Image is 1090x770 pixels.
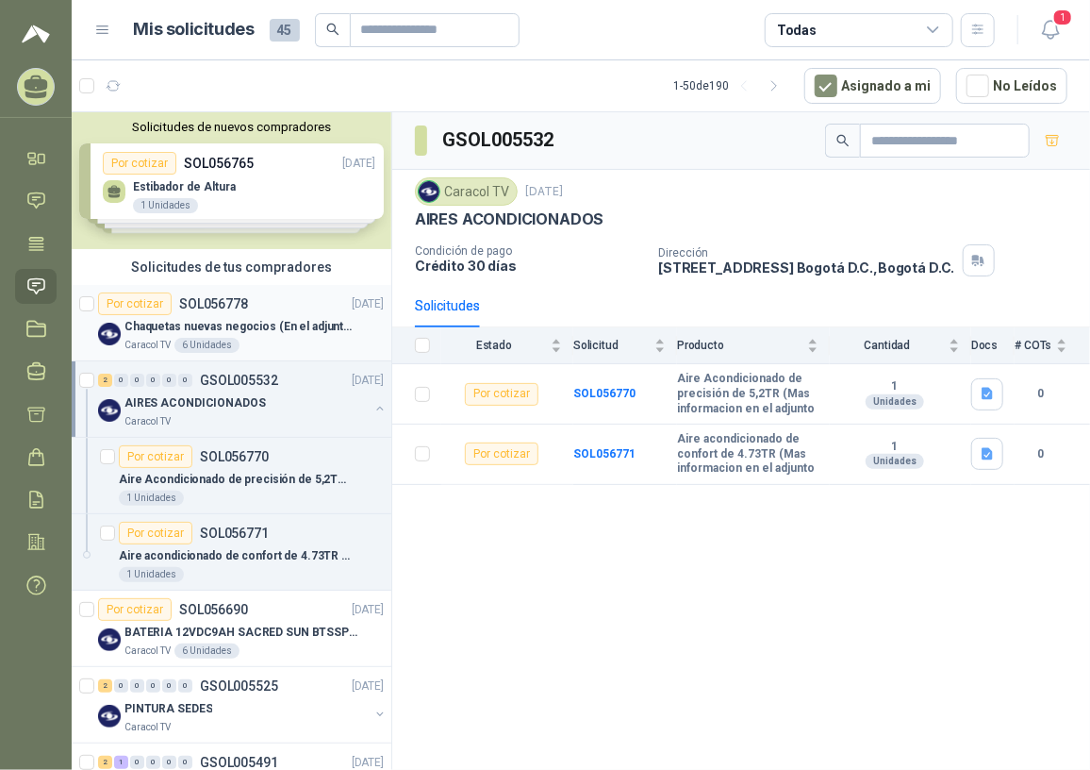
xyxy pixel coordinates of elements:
[98,679,112,693] div: 2
[352,678,384,695] p: [DATE]
[415,244,643,258] p: Condición de pago
[134,16,255,43] h1: Mis solicitudes
[124,644,171,659] p: Caracol TV
[836,134,850,147] span: search
[130,374,144,387] div: 0
[130,756,144,769] div: 0
[1015,339,1052,352] span: # COTs
[98,756,112,769] div: 2
[804,68,941,104] button: Asignado a mi
[573,447,636,460] a: SOL056771
[673,71,789,101] div: 1 - 50 de 190
[114,374,128,387] div: 0
[98,705,121,728] img: Company Logo
[124,318,359,336] p: Chaquetas nuevas negocios (En el adjunto mas informacion)
[658,246,954,259] p: Dirección
[130,679,144,693] div: 0
[98,399,121,422] img: Company Logo
[98,628,121,651] img: Company Logo
[178,374,192,387] div: 0
[830,440,960,455] b: 1
[79,120,384,134] button: Solicitudes de nuevos compradores
[200,679,278,693] p: GSOL005525
[114,679,128,693] div: 0
[178,679,192,693] div: 0
[971,327,1015,364] th: Docs
[677,339,803,352] span: Producto
[1033,13,1067,47] button: 1
[441,327,573,364] th: Estado
[956,68,1067,104] button: No Leídos
[124,394,266,412] p: AIRES ACONDICIONADOS
[114,756,128,769] div: 1
[352,295,384,313] p: [DATE]
[465,443,538,465] div: Por cotizar
[830,327,971,364] th: Cantidad
[573,327,677,364] th: Solicitud
[124,720,171,735] p: Caracol TV
[119,567,184,582] div: 1 Unidades
[72,285,391,361] a: Por cotizarSOL056778[DATE] Company LogoChaquetas nuevas negocios (En el adjunto mas informacion)C...
[326,23,339,36] span: search
[179,603,248,616] p: SOL056690
[441,339,547,352] span: Estado
[72,591,391,667] a: Por cotizarSOL056690[DATE] Company LogoBATERIA 12VDC9AH SACRED SUN BTSSP12-9HRCaracol TV6 Unidades
[200,450,269,463] p: SOL056770
[352,372,384,390] p: [DATE]
[573,387,636,400] a: SOL056770
[98,598,172,621] div: Por cotizar
[866,454,924,469] div: Unidades
[200,756,278,769] p: GSOL005491
[72,249,391,285] div: Solicitudes de tus compradores
[146,756,160,769] div: 0
[124,700,212,718] p: PINTURA SEDES
[677,327,830,364] th: Producto
[1015,445,1067,463] b: 0
[200,374,278,387] p: GSOL005532
[415,258,643,274] p: Crédito 30 días
[174,644,239,659] div: 6 Unidades
[200,527,269,540] p: SOL056771
[415,177,518,206] div: Caracol TV
[98,323,121,345] img: Company Logo
[525,183,563,201] p: [DATE]
[419,181,439,202] img: Company Logo
[415,209,603,229] p: AIRES ACONDICIONADOS
[119,445,192,468] div: Por cotizar
[777,20,817,41] div: Todas
[119,522,192,544] div: Por cotizar
[124,624,359,642] p: BATERIA 12VDC9AH SACRED SUN BTSSP12-9HR
[352,601,384,619] p: [DATE]
[677,372,818,416] b: Aire Acondicionado de precisión de 5,2TR (Mas informacion en el adjunto
[22,23,50,45] img: Logo peakr
[162,756,176,769] div: 0
[146,679,160,693] div: 0
[72,514,391,591] a: Por cotizarSOL056771Aire acondicionado de confort de 4.73TR (Mas informacion en el adjunto1 Unidades
[162,679,176,693] div: 0
[119,547,354,565] p: Aire acondicionado de confort de 4.73TR (Mas informacion en el adjunto
[415,295,480,316] div: Solicitudes
[98,369,388,429] a: 2 0 0 0 0 0 GSOL005532[DATE] Company LogoAIRES ACONDICIONADOSCaracol TV
[98,675,388,735] a: 2 0 0 0 0 0 GSOL005525[DATE] Company LogoPINTURA SEDESCaracol TV
[178,756,192,769] div: 0
[573,339,651,352] span: Solicitud
[866,394,924,410] div: Unidades
[830,339,945,352] span: Cantidad
[124,338,171,353] p: Caracol TV
[72,438,391,514] a: Por cotizarSOL056770Aire Acondicionado de precisión de 5,2TR (Mas informacion en el adjunto1 Unid...
[270,19,300,42] span: 45
[72,112,391,249] div: Solicitudes de nuevos compradoresPor cotizarSOL056765[DATE] Estibador de Altura1 UnidadesPor coti...
[124,414,171,429] p: Caracol TV
[98,293,172,315] div: Por cotizar
[830,379,960,394] b: 1
[119,491,184,506] div: 1 Unidades
[146,374,160,387] div: 0
[174,338,239,353] div: 6 Unidades
[1015,385,1067,403] b: 0
[98,374,112,387] div: 2
[677,432,818,477] b: Aire acondicionado de confort de 4.73TR (Mas informacion en el adjunto
[179,297,248,310] p: SOL056778
[1015,327,1090,364] th: # COTs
